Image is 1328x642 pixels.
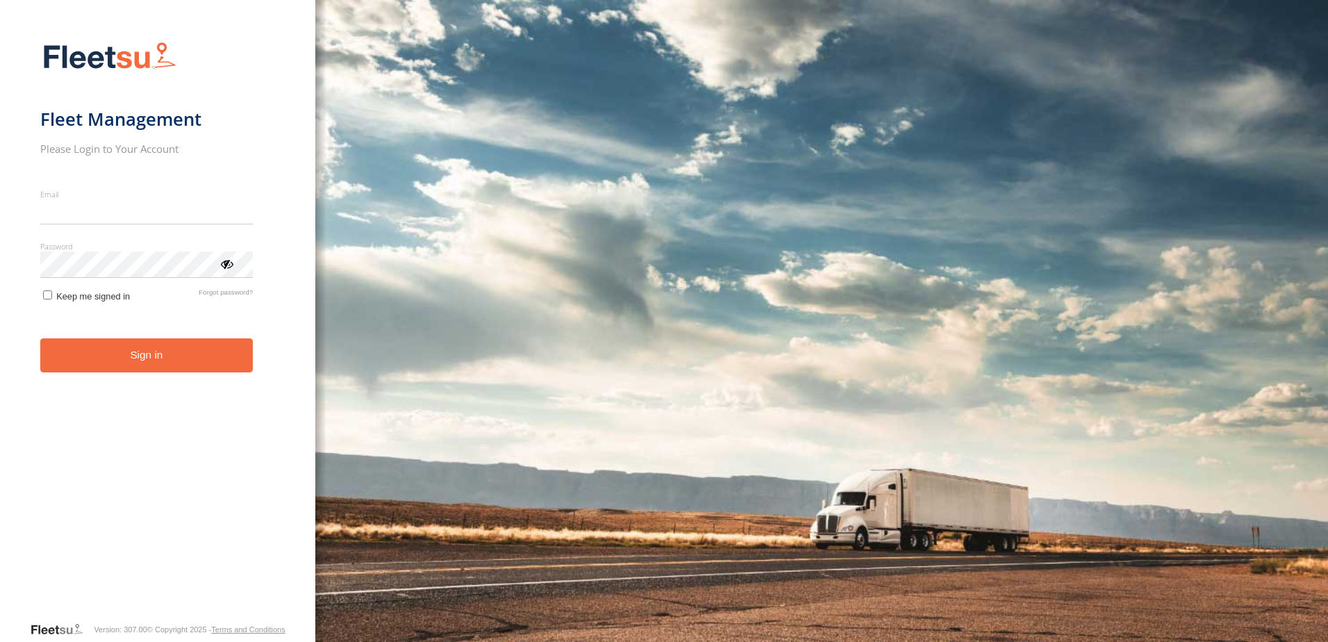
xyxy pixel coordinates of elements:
[40,108,254,131] h1: Fleet Management
[147,625,285,634] div: © Copyright 2025 -
[40,33,276,621] form: main
[211,625,285,634] a: Terms and Conditions
[199,288,253,302] a: Forgot password?
[40,338,254,372] button: Sign in
[40,189,254,199] label: Email
[94,625,147,634] div: Version: 307.00
[56,291,130,302] span: Keep me signed in
[43,290,52,299] input: Keep me signed in
[30,623,94,636] a: Visit our Website
[40,241,254,252] label: Password
[40,142,254,156] h2: Please Login to Your Account
[219,256,233,270] div: ViewPassword
[40,39,179,74] img: Fleetsu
